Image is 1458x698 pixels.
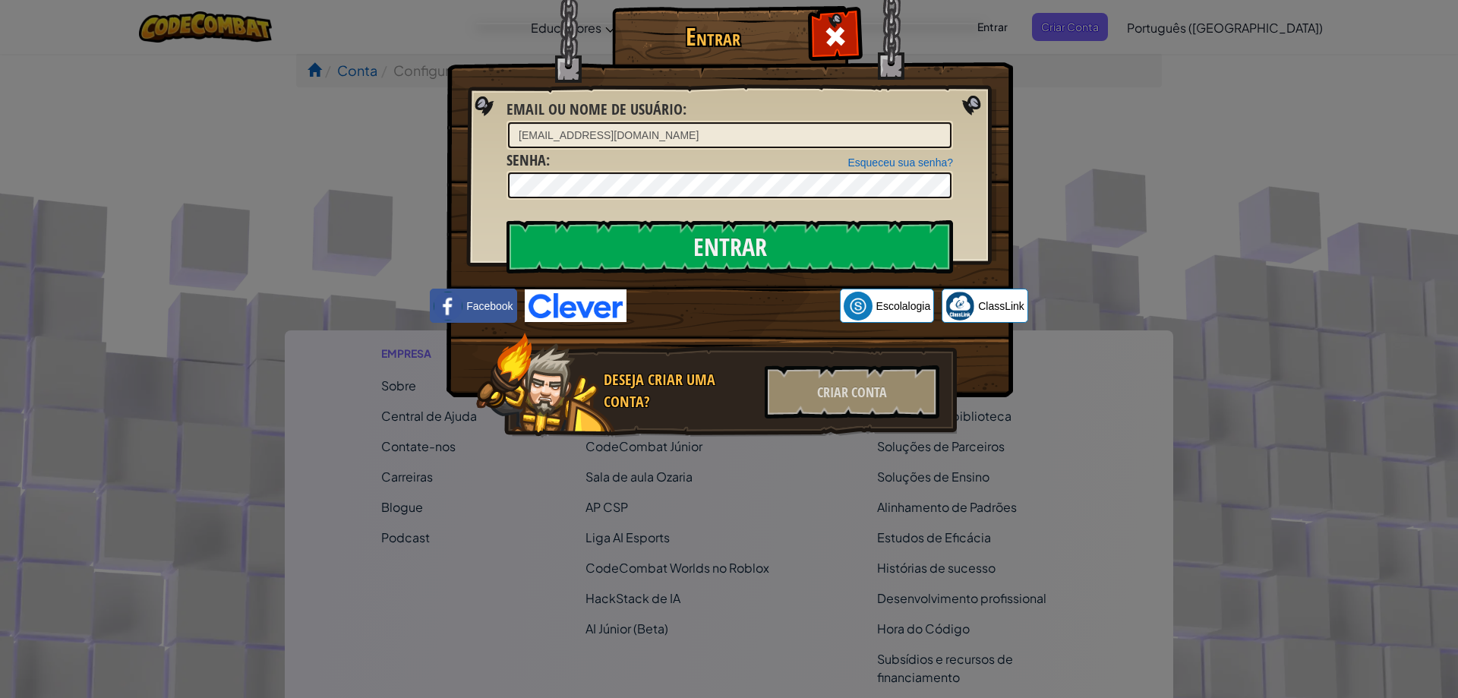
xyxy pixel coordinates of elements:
[876,300,931,312] font: Escolalogia
[626,289,840,323] iframe: Botão "Fazer login com o Google"
[546,150,550,170] font: :
[604,369,715,412] font: Deseja Criar uma Conta?
[507,99,683,119] font: Email ou nome de usuário
[466,300,513,312] font: Facebook
[434,292,462,321] img: facebook_small.png
[507,150,546,170] font: Senha
[686,20,740,53] font: Entrar
[978,300,1024,312] font: ClassLink
[525,289,626,322] img: clever-logo-blue.png
[683,99,686,119] font: :
[945,292,974,321] img: classlink-logo-small.png
[847,156,953,169] a: Esqueceu sua senha?
[817,383,887,402] font: Criar Conta
[507,220,953,273] input: Entrar
[844,292,873,321] img: schoology.png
